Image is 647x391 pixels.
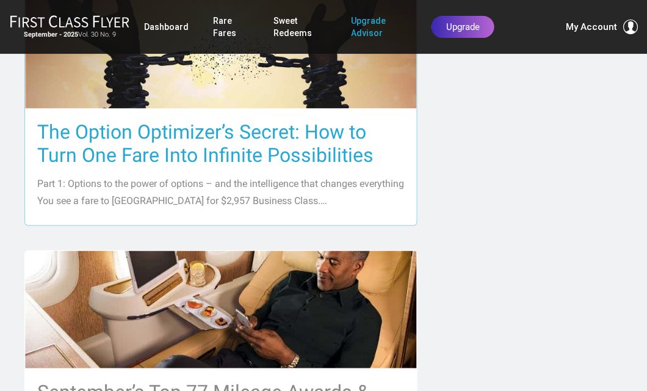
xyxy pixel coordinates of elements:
[565,20,616,34] span: My Account
[37,120,404,167] h3: The Option Optimizer’s Secret: How to Turn One Fare Into Infinite Possibilities
[10,31,129,39] small: Vol. 30 No. 9
[24,31,78,38] strong: September - 2025
[10,15,129,39] a: First Class FlyerSeptember - 2025Vol. 30 No. 9
[10,15,129,27] img: First Class Flyer
[213,10,249,44] a: Rare Fares
[565,20,637,34] button: My Account
[431,16,494,38] a: Upgrade
[273,10,326,44] a: Sweet Redeems
[350,10,407,44] a: Upgrade Advisor
[144,16,189,38] a: Dashboard
[37,175,404,210] p: Part 1: Options to the power of options – and the intelligence that changes everything You see a ...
